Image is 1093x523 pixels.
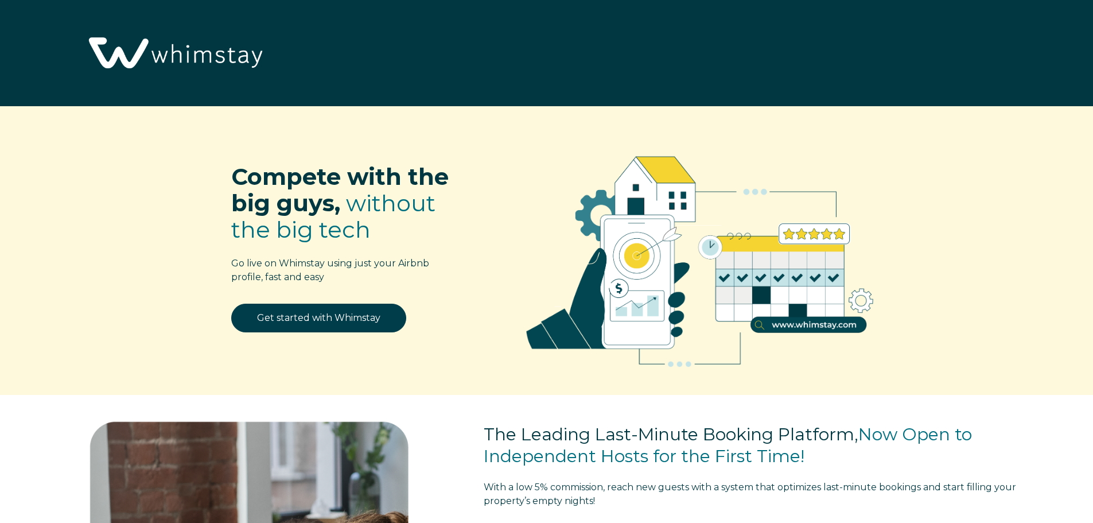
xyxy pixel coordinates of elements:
[231,258,429,282] span: Go live on Whimstay using just your Airbnb profile, fast and easy
[498,123,902,389] img: RBO Ilustrations-02
[231,162,449,217] span: Compete with the big guys,
[231,189,435,243] span: without the big tech
[80,6,268,102] img: Whimstay Logo-02 1
[484,424,858,445] span: The Leading Last-Minute Booking Platform,
[484,424,972,467] span: Now Open to Independent Hosts for the First Time!
[484,482,947,493] span: With a low 5% commission, reach new guests with a system that optimizes last-minute bookings and s
[484,482,1016,506] span: tart filling your property’s empty nights!
[231,304,406,332] a: Get started with Whimstay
